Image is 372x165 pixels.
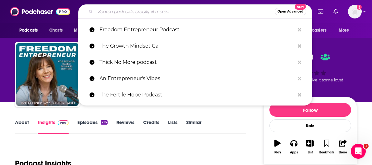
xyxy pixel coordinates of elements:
a: Thick No More podcast [78,54,312,70]
button: Follow [269,103,351,117]
a: About [15,119,29,134]
a: The Growth Mindset Gal [78,38,312,54]
p: Freedom Entrepreneur Podcast [99,22,295,38]
div: List [308,151,313,154]
a: Reviews [116,119,134,134]
button: open menu [70,24,104,36]
button: open menu [334,24,357,36]
a: Show notifications dropdown [315,6,326,17]
a: Similar [186,119,201,134]
button: Share [335,136,351,158]
a: Credits [143,119,159,134]
img: Podchaser - Follow, Share and Rate Podcasts [10,6,70,18]
div: Rate [269,119,351,132]
span: Monitoring [74,26,96,35]
a: Freedom Entrepreneur Podcast [78,22,312,38]
button: Show profile menu [348,5,362,18]
button: Apps [286,136,302,158]
img: Freedom Entrepreneur Podcast [16,43,79,106]
button: Open AdvancedNew [275,8,306,15]
input: Search podcasts, credits, & more... [95,7,275,17]
div: Apps [290,151,298,154]
a: The Fertile Hope Podcast [78,87,312,103]
span: Open Advanced [278,10,303,13]
div: Search podcasts, credits, & more... [78,4,312,19]
button: open menu [292,24,336,36]
a: InsightsPodchaser Pro [38,119,69,134]
svg: Add a profile image [357,5,362,10]
img: User Profile [348,5,362,18]
button: List [302,136,318,158]
div: Bookmark [319,151,334,154]
div: 216 [101,120,108,125]
span: Charts [49,26,63,35]
a: Lists [168,119,177,134]
iframe: Intercom live chat [351,144,366,159]
a: Charts [45,24,66,36]
span: New [295,4,306,10]
span: Logged in as KTMSseat4 [348,5,362,18]
span: More [339,26,349,35]
div: Play [274,151,281,154]
img: Podchaser Pro [58,120,69,125]
div: Share [339,151,347,154]
span: Podcasts [19,26,38,35]
button: open menu [15,24,46,36]
button: Play [269,136,286,158]
a: Episodes216 [77,119,108,134]
a: Show notifications dropdown [331,6,341,17]
p: Thick No More podcast [99,54,295,70]
button: Bookmark [318,136,335,158]
p: An Entrepreneur's Vibes [99,70,295,87]
a: An Entrepreneur's Vibes [78,70,312,87]
p: The Growth Mindset Gal [99,38,295,54]
span: 1 [364,144,369,149]
p: The Fertile Hope Podcast [99,87,295,103]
